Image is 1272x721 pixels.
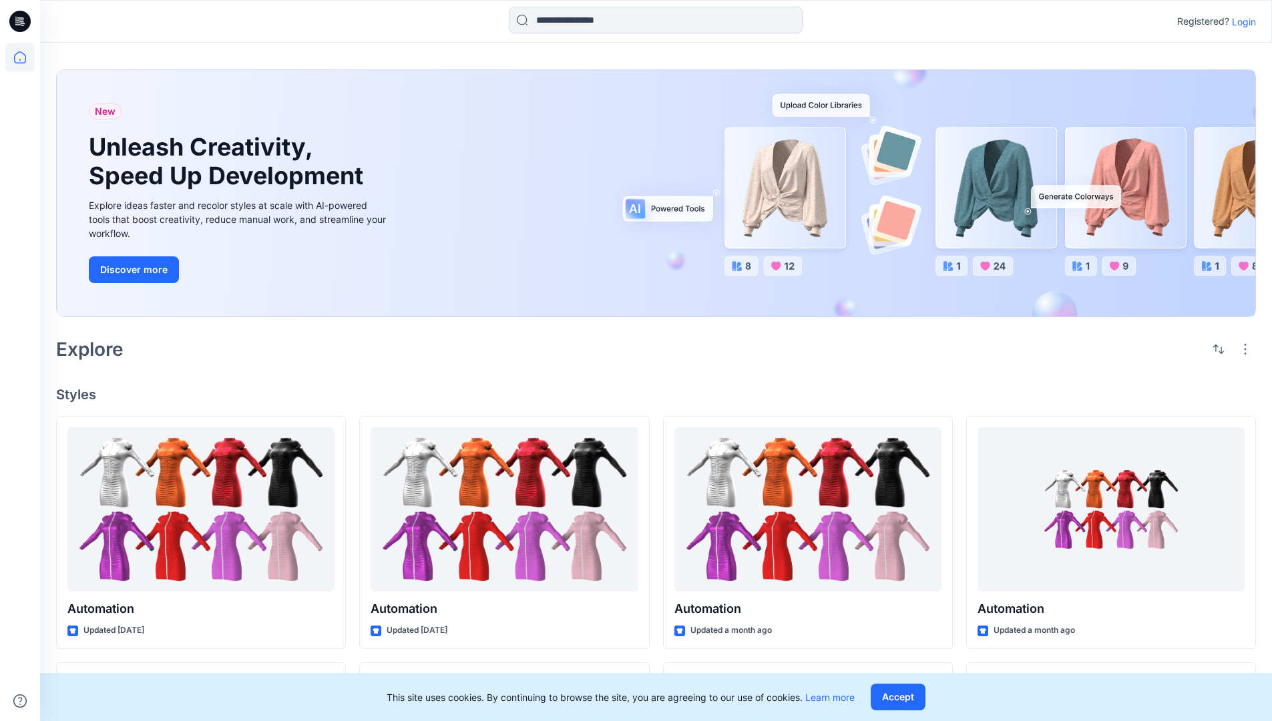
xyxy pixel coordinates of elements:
a: Discover more [89,256,389,283]
p: Automation [978,599,1245,618]
p: Registered? [1177,13,1229,29]
p: This site uses cookies. By continuing to browse the site, you are agreeing to our use of cookies. [387,690,855,704]
h1: Unleash Creativity, Speed Up Development [89,133,369,190]
a: Automation [67,427,335,592]
p: Updated [DATE] [387,624,447,638]
a: Learn more [805,692,855,703]
h2: Explore [56,338,124,360]
p: Updated a month ago [690,624,772,638]
p: Updated a month ago [994,624,1075,638]
a: Automation [371,427,638,592]
p: Automation [67,599,335,618]
p: Automation [674,599,941,618]
h4: Styles [56,387,1256,403]
a: Automation [674,427,941,592]
p: Login [1232,15,1256,29]
span: New [95,103,116,119]
button: Discover more [89,256,179,283]
div: Explore ideas faster and recolor styles at scale with AI-powered tools that boost creativity, red... [89,198,389,240]
p: Updated [DATE] [83,624,144,638]
button: Accept [871,684,925,710]
p: Automation [371,599,638,618]
a: Automation [978,427,1245,592]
